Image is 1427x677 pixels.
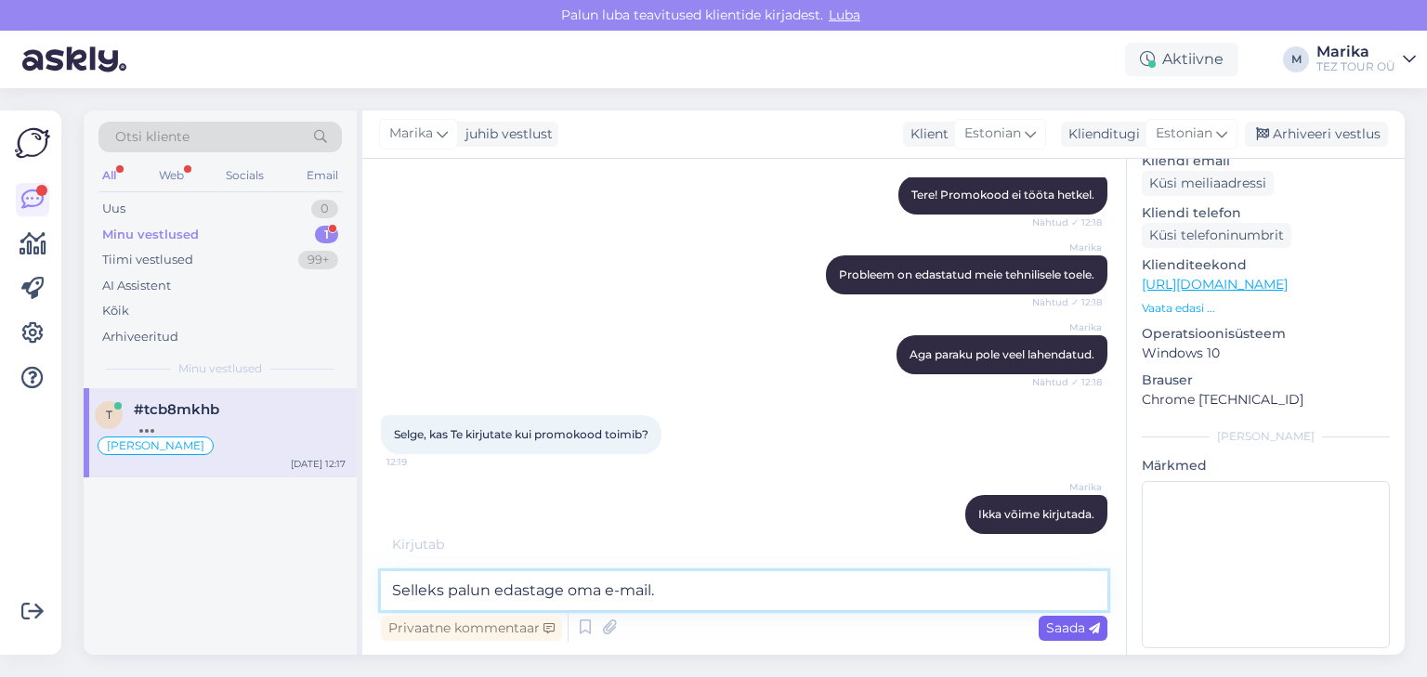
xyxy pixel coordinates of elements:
[102,328,178,346] div: Arhiveeritud
[315,226,338,244] div: 1
[1142,223,1291,248] div: Küsi telefoninumbrit
[1142,171,1274,196] div: Küsi meiliaadressi
[1316,45,1395,59] div: Marika
[1032,480,1102,494] span: Marika
[1032,375,1102,389] span: Nähtud ✓ 12:18
[1156,124,1212,144] span: Estonian
[381,571,1107,610] textarea: Selleks palun edastage oma e-mail.
[1032,320,1102,334] span: Marika
[102,251,193,269] div: Tiimi vestlused
[910,347,1094,361] span: Aga paraku pole veel lahendatud.
[155,163,188,188] div: Web
[102,302,129,320] div: Kõik
[1061,124,1140,144] div: Klienditugi
[381,616,562,641] div: Privaatne kommentaar
[1142,151,1390,171] p: Kliendi email
[1142,255,1390,275] p: Klienditeekond
[98,163,120,188] div: All
[291,457,346,471] div: [DATE] 12:17
[1142,300,1390,317] p: Vaata edasi ...
[134,401,219,418] span: #tcb8mkhb
[1142,371,1390,390] p: Brauser
[964,124,1021,144] span: Estonian
[823,7,866,23] span: Luba
[1142,344,1390,363] p: Windows 10
[394,427,648,441] span: Selge, kas Te kirjutate kui promokood toimib?
[1032,241,1102,254] span: Marika
[102,200,125,218] div: Uus
[1046,619,1100,636] span: Saada
[1316,45,1416,74] a: MarikaTEZ TOUR OÜ
[102,226,199,244] div: Minu vestlused
[1032,295,1102,309] span: Nähtud ✓ 12:18
[1142,390,1390,410] p: Chrome [TECHNICAL_ID]
[115,127,190,147] span: Otsi kliente
[1142,428,1390,445] div: [PERSON_NAME]
[903,124,949,144] div: Klient
[1142,456,1390,475] p: Märkmed
[311,200,338,218] div: 0
[978,507,1094,521] span: Ikka võime kirjutada.
[178,360,262,377] span: Minu vestlused
[102,277,171,295] div: AI Assistent
[1032,215,1102,229] span: Nähtud ✓ 12:18
[1283,46,1309,72] div: M
[389,124,433,144] span: Marika
[386,455,456,469] span: 12:19
[107,440,204,451] span: [PERSON_NAME]
[1142,324,1390,344] p: Operatsioonisüsteem
[381,535,1107,554] div: Kirjutab
[458,124,553,144] div: juhib vestlust
[1142,203,1390,223] p: Kliendi telefon
[1245,122,1388,147] div: Arhiveeri vestlus
[298,251,338,269] div: 99+
[1142,276,1288,293] a: [URL][DOMAIN_NAME]
[1125,43,1238,76] div: Aktiivne
[15,125,50,161] img: Askly Logo
[839,267,1094,281] span: Probleem on edastatud meie tehnilisele toele.
[106,408,112,422] span: t
[303,163,342,188] div: Email
[911,188,1094,202] span: Tere! Promokood ei tööta hetkel.
[222,163,268,188] div: Socials
[1316,59,1395,74] div: TEZ TOUR OÜ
